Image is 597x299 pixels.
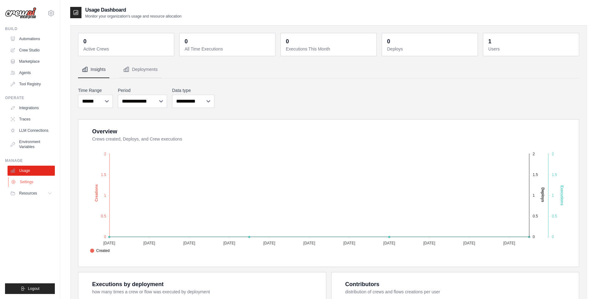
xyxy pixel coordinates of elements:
[28,286,39,291] span: Logout
[286,37,289,46] div: 0
[8,56,55,67] a: Marketplace
[560,185,564,206] text: Executions
[104,152,106,156] tspan: 2
[8,137,55,152] a: Environment Variables
[183,241,195,245] tspan: [DATE]
[8,125,55,136] a: LLM Connections
[488,37,491,46] div: 1
[303,241,315,245] tspan: [DATE]
[552,152,554,156] tspan: 2
[78,87,113,93] label: Time Range
[383,241,395,245] tspan: [DATE]
[8,114,55,124] a: Traces
[533,214,538,218] tspan: 0.5
[533,193,535,198] tspan: 1
[83,46,170,52] dt: Active Crews
[103,241,115,245] tspan: [DATE]
[185,46,271,52] dt: All Time Executions
[92,289,318,295] dt: how many times a crew or flow was executed by deployment
[503,241,515,245] tspan: [DATE]
[92,127,117,136] div: Overview
[343,241,355,245] tspan: [DATE]
[533,235,535,239] tspan: 0
[85,6,181,14] h2: Usage Dashboard
[387,37,390,46] div: 0
[8,79,55,89] a: Tool Registry
[5,158,55,163] div: Manage
[423,241,435,245] tspan: [DATE]
[8,177,55,187] a: Settings
[90,248,110,254] span: Created
[5,7,36,19] img: Logo
[552,173,557,177] tspan: 1.5
[488,46,575,52] dt: Users
[104,235,106,239] tspan: 0
[118,87,167,93] label: Period
[92,136,571,142] dt: Crews created, Deploys, and Crew executions
[85,14,181,19] p: Monitor your organization's usage and resource allocation
[345,280,380,289] div: Contributors
[119,61,161,78] button: Deployments
[8,188,55,198] button: Resources
[101,214,106,218] tspan: 0.5
[541,187,545,202] text: Deploys
[8,45,55,55] a: Crew Studio
[463,241,475,245] tspan: [DATE]
[263,241,275,245] tspan: [DATE]
[8,34,55,44] a: Automations
[8,103,55,113] a: Integrations
[5,95,55,100] div: Operate
[19,191,37,196] span: Resources
[78,61,109,78] button: Insights
[286,46,373,52] dt: Executions This Month
[5,283,55,294] button: Logout
[8,68,55,78] a: Agents
[143,241,155,245] tspan: [DATE]
[94,184,99,202] text: Creations
[101,173,106,177] tspan: 1.5
[185,37,188,46] div: 0
[387,46,474,52] dt: Deploys
[223,241,235,245] tspan: [DATE]
[5,26,55,31] div: Build
[552,214,557,218] tspan: 0.5
[172,87,214,93] label: Data type
[104,193,106,198] tspan: 1
[533,152,535,156] tspan: 2
[78,61,579,78] nav: Tabs
[345,289,572,295] dt: distribution of crews and flows creations per user
[92,280,164,289] div: Executions by deployment
[552,193,554,198] tspan: 1
[552,235,554,239] tspan: 0
[533,173,538,177] tspan: 1.5
[83,37,86,46] div: 0
[8,166,55,176] a: Usage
